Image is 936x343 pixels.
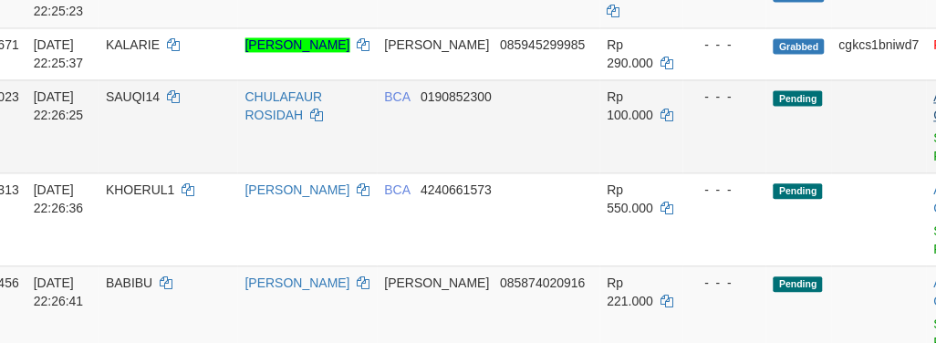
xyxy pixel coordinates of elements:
span: [DATE] 22:26:41 [34,275,84,308]
td: cgkcs1bniwd7 [832,27,927,79]
span: [PERSON_NAME] [385,275,490,290]
span: KALARIE [106,37,160,52]
span: KHOERUL1 [106,182,174,197]
a: [PERSON_NAME] [245,275,350,290]
span: [PERSON_NAME] [385,37,490,52]
span: BCA [385,182,411,197]
span: BCA [385,89,411,104]
span: [DATE] 22:26:25 [34,89,84,122]
span: Pending [774,276,823,292]
span: Copy 0190852300 to clipboard [421,89,492,104]
span: Pending [774,183,823,199]
div: - - - [691,88,760,106]
span: Rp 100.000 [608,89,654,122]
a: [PERSON_NAME] [245,182,350,197]
span: Rp 550.000 [608,182,654,215]
span: Rp 221.000 [608,275,654,308]
span: Copy 085874020916 to clipboard [500,275,585,290]
a: CHULAFAUR ROSIDAH [245,89,323,122]
span: Copy 085945299985 to clipboard [500,37,585,52]
span: [DATE] 22:25:37 [34,37,84,70]
a: [PERSON_NAME] [245,37,350,52]
span: BABIBU [106,275,152,290]
span: Rp 290.000 [608,37,654,70]
div: - - - [691,181,760,199]
span: [DATE] 22:26:36 [34,182,84,215]
div: - - - [691,274,760,292]
span: SAUQI14 [106,89,160,104]
span: Grabbed [774,38,825,54]
div: - - - [691,36,760,54]
span: Pending [774,90,823,106]
span: Copy 4240661573 to clipboard [421,182,492,197]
